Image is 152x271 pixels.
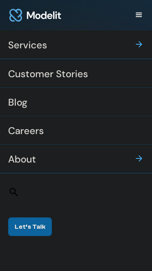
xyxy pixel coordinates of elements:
div: About [8,145,144,173]
div: Customer Stories [8,61,88,89]
div: About [8,146,36,174]
div: Let’s Talk [15,222,45,231]
div: Careers [8,117,44,145]
div: Blog [8,89,28,117]
img: arrow [134,39,144,49]
a: home [8,5,62,26]
img: arrow [134,154,144,163]
a: Let’s Talk [8,217,52,236]
div: Services [8,32,47,60]
div: Services [8,30,144,59]
img: modelit logo [8,5,62,26]
div: menu [134,10,144,20]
